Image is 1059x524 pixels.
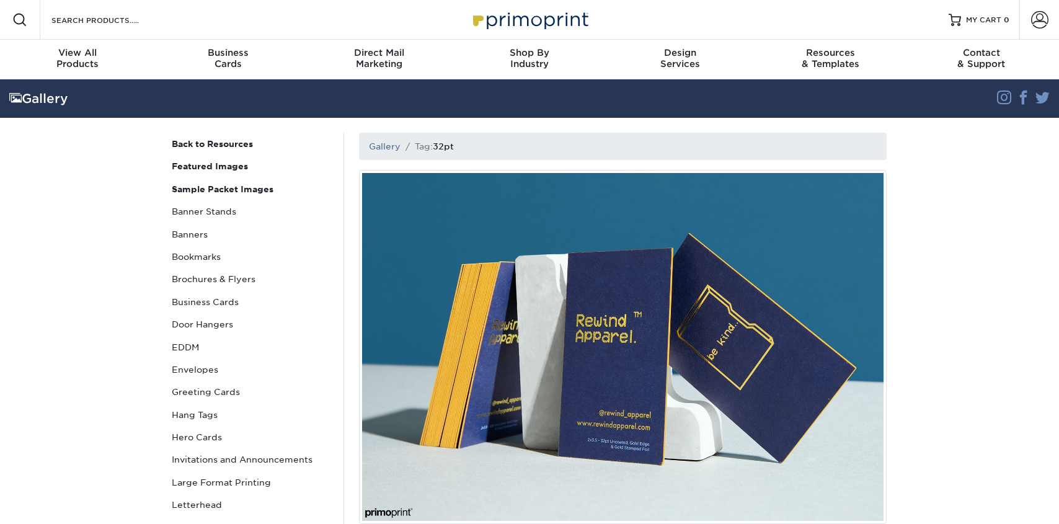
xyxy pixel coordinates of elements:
[605,47,755,69] div: Services
[167,313,334,335] a: Door Hangers
[153,47,304,58] span: Business
[906,40,1057,79] a: Contact& Support
[167,133,334,155] a: Back to Resources
[167,223,334,246] a: Banners
[304,47,454,58] span: Direct Mail
[304,47,454,69] div: Marketing
[167,336,334,358] a: EDDM
[167,381,334,403] a: Greeting Cards
[2,47,153,58] span: View All
[172,161,248,171] strong: Featured Images
[167,291,334,313] a: Business Cards
[605,40,755,79] a: DesignServices
[2,47,153,69] div: Products
[167,426,334,448] a: Hero Cards
[167,448,334,471] a: Invitations and Announcements
[467,6,592,33] img: Primoprint
[304,40,454,79] a: Direct MailMarketing
[906,47,1057,69] div: & Support
[50,12,171,27] input: SEARCH PRODUCTS.....
[605,47,755,58] span: Design
[167,494,334,516] a: Letterhead
[906,47,1057,58] span: Contact
[966,15,1001,25] span: MY CART
[2,40,153,79] a: View AllProducts
[167,268,334,290] a: Brochures & Flyers
[454,40,605,79] a: Shop ByIndustry
[401,140,454,153] li: Tag:
[167,200,334,223] a: Banner Stands
[755,47,906,69] div: & Templates
[167,246,334,268] a: Bookmarks
[167,471,334,494] a: Large Format Printing
[755,47,906,58] span: Resources
[369,141,401,151] a: Gallery
[153,47,304,69] div: Cards
[167,178,334,200] a: Sample Packet Images
[454,47,605,69] div: Industry
[172,184,273,194] strong: Sample Packet Images
[167,404,334,426] a: Hang Tags
[1004,16,1009,24] span: 0
[359,170,887,524] img: 32pt uncoated gold painted edge business card with gold stamped foil
[153,40,304,79] a: BusinessCards
[454,47,605,58] span: Shop By
[433,141,454,151] h1: 32pt
[755,40,906,79] a: Resources& Templates
[167,155,334,177] a: Featured Images
[167,358,334,381] a: Envelopes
